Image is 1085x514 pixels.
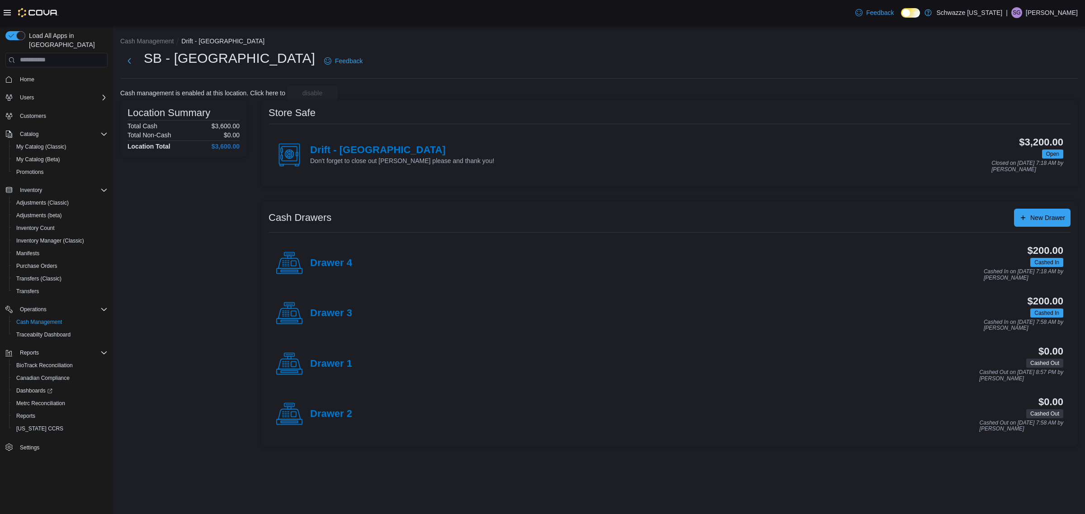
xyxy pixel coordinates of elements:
[936,7,1002,18] p: Schwazze [US_STATE]
[16,129,42,140] button: Catalog
[13,210,66,221] a: Adjustments (beta)
[9,247,111,260] button: Manifests
[13,423,108,434] span: Washington CCRS
[9,166,111,178] button: Promotions
[13,373,108,383] span: Canadian Compliance
[1038,397,1063,407] h3: $0.00
[13,286,108,297] span: Transfers
[9,328,111,341] button: Traceabilty Dashboard
[16,347,108,358] span: Reports
[1030,308,1063,318] span: Cashed In
[1028,245,1063,256] h3: $200.00
[984,269,1063,281] p: Cashed In on [DATE] 7:18 AM by [PERSON_NAME]
[2,73,111,86] button: Home
[16,143,66,150] span: My Catalog (Classic)
[9,316,111,328] button: Cash Management
[127,122,157,130] h6: Total Cash
[13,317,108,327] span: Cash Management
[2,109,111,122] button: Customers
[13,385,108,396] span: Dashboards
[25,31,108,49] span: Load All Apps in [GEOGRAPHIC_DATA]
[310,156,494,165] p: Don't forget to close out [PERSON_NAME] please and thank you!
[335,56,363,65] span: Feedback
[310,257,352,269] h4: Drawer 4
[212,122,240,130] p: $3,600.00
[2,128,111,140] button: Catalog
[16,212,62,219] span: Adjustments (beta)
[9,384,111,397] a: Dashboards
[16,412,35,420] span: Reports
[16,199,69,206] span: Adjustments (Classic)
[13,235,88,246] a: Inventory Manager (Classic)
[9,196,111,209] button: Adjustments (Classic)
[13,423,67,434] a: [US_STATE] CCRS
[9,372,111,384] button: Canadian Compliance
[13,197,72,208] a: Adjustments (Classic)
[20,76,34,83] span: Home
[9,260,111,272] button: Purchase Orders
[2,440,111,453] button: Settings
[9,422,111,435] button: [US_STATE] CCRS
[16,362,73,369] span: BioTrack Reconciliation
[16,400,65,407] span: Metrc Reconciliation
[1038,346,1063,357] h3: $0.00
[13,398,69,409] a: Metrc Reconciliation
[20,306,47,313] span: Operations
[9,397,111,410] button: Metrc Reconciliation
[980,420,1063,432] p: Cashed Out on [DATE] 7:58 AM by [PERSON_NAME]
[310,408,352,420] h4: Drawer 2
[16,250,39,257] span: Manifests
[16,237,84,244] span: Inventory Manager (Classic)
[269,212,331,223] h3: Cash Drawers
[13,167,47,178] a: Promotions
[120,52,138,70] button: Next
[1019,137,1063,148] h3: $3,200.00
[9,234,111,247] button: Inventory Manager (Classic)
[120,89,285,97] p: Cash management is enabled at this location. Click here to
[212,143,240,150] h4: $3,600.00
[13,360,76,371] a: BioTrack Reconciliation
[9,285,111,298] button: Transfers
[9,359,111,372] button: BioTrack Reconciliation
[852,4,897,22] a: Feedback
[16,74,38,85] a: Home
[127,143,170,150] h4: Location Total
[13,411,108,421] span: Reports
[13,360,108,371] span: BioTrack Reconciliation
[13,286,42,297] a: Transfers
[2,346,111,359] button: Reports
[16,387,52,394] span: Dashboards
[310,358,352,370] h4: Drawer 1
[1030,213,1065,222] span: New Drawer
[13,261,108,271] span: Purchase Orders
[1030,410,1059,418] span: Cashed Out
[127,131,171,139] h6: Total Non-Cash
[16,262,57,270] span: Purchase Orders
[18,8,58,17] img: Cova
[13,261,61,271] a: Purchase Orders
[979,369,1063,382] p: Cashed Out on [DATE] 8:57 PM by [PERSON_NAME]
[5,69,108,477] nav: Complex example
[1026,409,1063,418] span: Cashed Out
[20,94,34,101] span: Users
[16,185,46,196] button: Inventory
[13,398,108,409] span: Metrc Reconciliation
[16,110,108,121] span: Customers
[9,153,111,166] button: My Catalog (Beta)
[144,49,315,67] h1: SB - [GEOGRAPHIC_DATA]
[1028,296,1063,307] h3: $200.00
[181,37,264,45] button: Drift - [GEOGRAPHIC_DATA]
[13,385,56,396] a: Dashboards
[2,303,111,316] button: Operations
[20,187,42,194] span: Inventory
[1013,7,1020,18] span: SG
[16,288,39,295] span: Transfers
[16,275,61,282] span: Transfers (Classic)
[13,273,65,284] a: Transfers (Classic)
[13,317,66,327] a: Cash Management
[16,425,63,432] span: [US_STATE] CCRS
[302,89,322,98] span: disable
[120,37,1078,47] nav: An example of EuiBreadcrumbs
[16,185,108,196] span: Inventory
